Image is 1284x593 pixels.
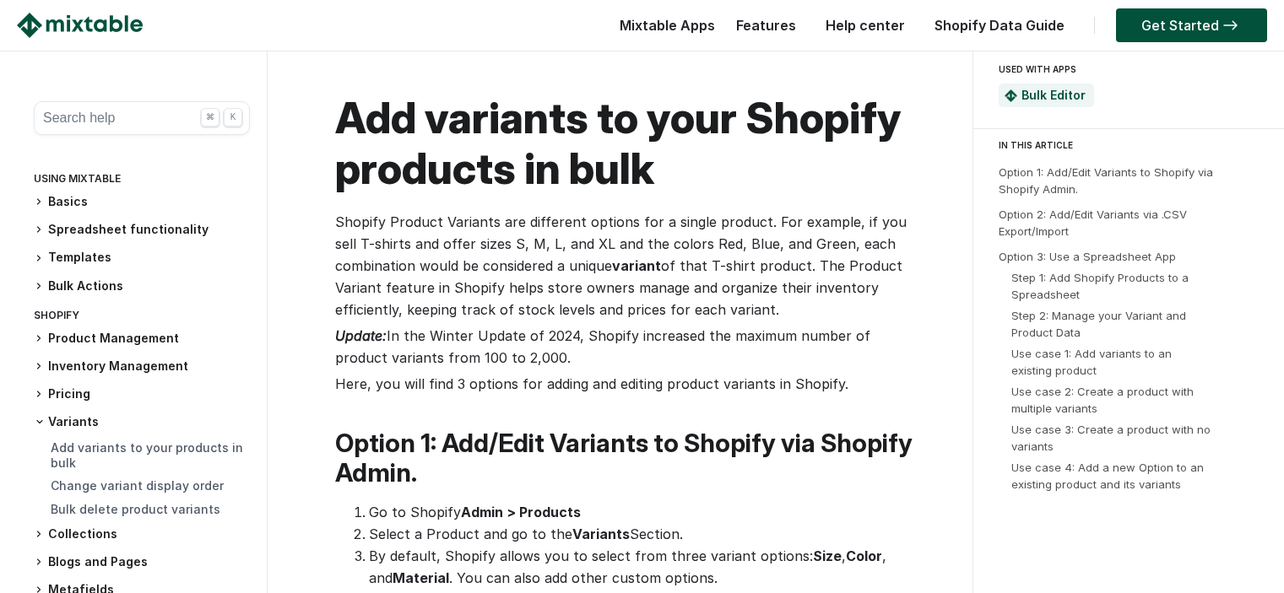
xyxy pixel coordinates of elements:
a: Use case 3: Create a product with no variants [1011,423,1211,453]
a: Bulk Editor [1021,88,1086,102]
div: IN THIS ARTICLE [999,137,1269,153]
a: Step 2: Manage your Variant and Product Data [1011,309,1186,339]
p: In the Winter Update of 2024, Shopify increased the maximum number of product variants from 100 t... [335,325,922,369]
img: Mixtable logo [17,13,143,38]
a: Use case 4: Add a new Option to an existing product and its variants [1011,461,1204,491]
h3: Blogs and Pages [34,553,250,571]
img: arrow-right.svg [1219,20,1242,30]
a: Add variants to your products in bulk [51,440,243,470]
h1: Add variants to your Shopify products in bulk [335,93,922,194]
h3: Templates [34,249,250,267]
a: Change variant display order [51,478,224,493]
div: ⌘ [201,108,219,127]
strong: Color [846,547,882,564]
a: Use case 2: Create a product with multiple variants [1011,385,1194,415]
strong: variant [612,257,661,274]
h3: Variants [34,413,250,430]
p: Here, you will find 3 options for adding and editing product variants in Shopify. [335,373,922,395]
a: Option 3: Use a Spreadsheet App [999,250,1176,263]
p: Shopify Product Variants are different options for a single product. For example, if you sell T-s... [335,211,922,321]
h3: Collections [34,526,250,543]
h3: Bulk Actions [34,278,250,295]
a: Shopify Data Guide [926,17,1073,34]
li: Select a Product and go to the Section. [369,523,922,545]
li: By default, Shopify allows you to select from three variant options: , , and . You can also add o... [369,545,922,589]
a: Option 2: Add/Edit Variants via .CSV Export/Import [999,208,1187,238]
a: Get Started [1116,8,1267,42]
h3: Pricing [34,385,250,403]
div: USED WITH APPS [999,59,1252,79]
img: Mixtable Spreadsheet Bulk Editor App [1005,89,1017,102]
strong: Update: [335,327,387,344]
a: Bulk delete product variants [51,502,220,516]
strong: Variants [572,526,630,542]
a: Step 1: Add Shopify Products to a Spreadsheet [1011,271,1189,301]
a: Use case 1: Add variants to an existing product [1011,347,1172,377]
div: K [224,108,242,127]
strong: Material [393,569,449,586]
div: Using Mixtable [34,169,250,193]
h3: Inventory Management [34,358,250,375]
a: Option 1: Add/Edit Variants to Shopify via Shopify Admin. [999,165,1213,196]
a: Features [728,17,805,34]
h2: Option 1: Add/Edit Variants to Shopify via Shopify Admin. [335,429,922,488]
div: Shopify [34,305,250,330]
h3: Spreadsheet functionality [34,221,250,239]
button: Search help ⌘ K [34,101,250,135]
li: Go to Shopify [369,501,922,523]
strong: Size [813,547,842,564]
a: Help center [817,17,913,34]
h3: Basics [34,193,250,211]
div: Mixtable Apps [611,13,715,46]
h3: Product Management [34,330,250,348]
strong: Admin > Products [461,504,581,520]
